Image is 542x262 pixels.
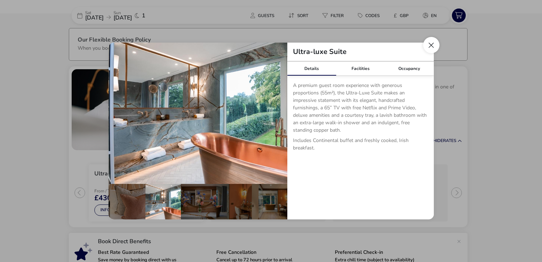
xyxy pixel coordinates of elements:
button: Close dialog [423,37,439,53]
div: Details [287,61,336,76]
img: 27f2ab2ea87554b92ca2e3ce115097f480fb6012dee626c718a21def1c73c002 [109,43,287,184]
p: A premium guest room experience with generous proportions (55m²), the Ultra-Luxe Suite makes an i... [293,82,428,137]
h2: Ultra-luxe Suite [287,48,352,55]
div: details [109,43,434,219]
p: Includes Continental buffet and freshly cooked, Irish breakfast. [293,137,428,154]
div: Facilities [336,61,385,76]
div: Occupancy [385,61,434,76]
